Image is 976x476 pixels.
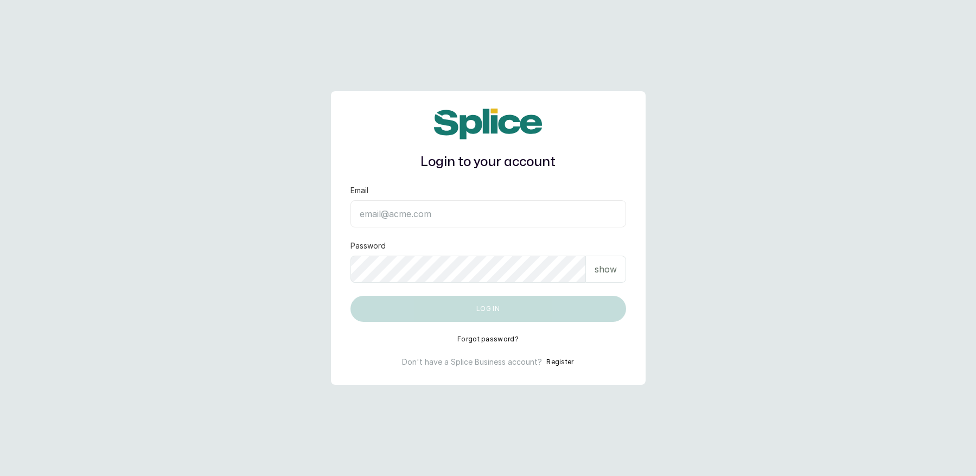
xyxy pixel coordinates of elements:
[350,296,626,322] button: Log in
[546,357,573,367] button: Register
[350,240,386,251] label: Password
[350,200,626,227] input: email@acme.com
[595,263,617,276] p: show
[457,335,519,344] button: Forgot password?
[402,357,542,367] p: Don't have a Splice Business account?
[350,153,626,172] h1: Login to your account
[350,185,368,196] label: Email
